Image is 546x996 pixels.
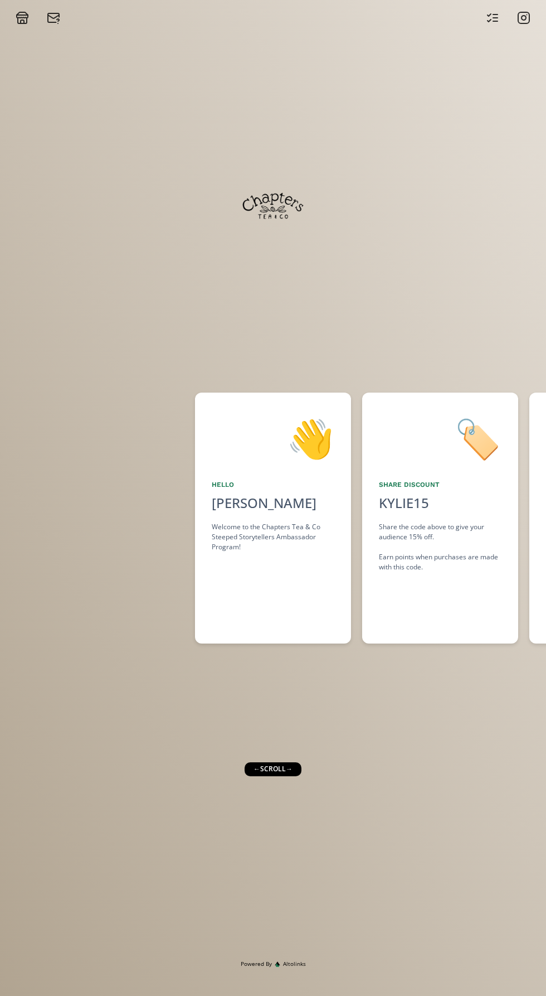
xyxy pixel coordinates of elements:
[379,493,429,513] div: KYLIE15
[379,522,501,572] div: Share the code above to give your audience 15% off. Earn points when purchases are made with this...
[275,961,280,967] img: favicon-32x32.png
[212,522,334,552] div: Welcome to the Chapters Tea & Co Steeped Storytellers Ambassador Program!
[212,409,334,466] div: 👋
[212,480,334,490] div: Hello
[241,960,272,968] span: Powered By
[242,175,304,236] img: f9R4t3NEChck
[379,409,501,466] div: 🏷️
[379,480,501,490] div: Share Discount
[212,493,334,513] div: [PERSON_NAME]
[245,762,301,776] div: ← scroll →
[283,960,306,968] span: Altolinks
